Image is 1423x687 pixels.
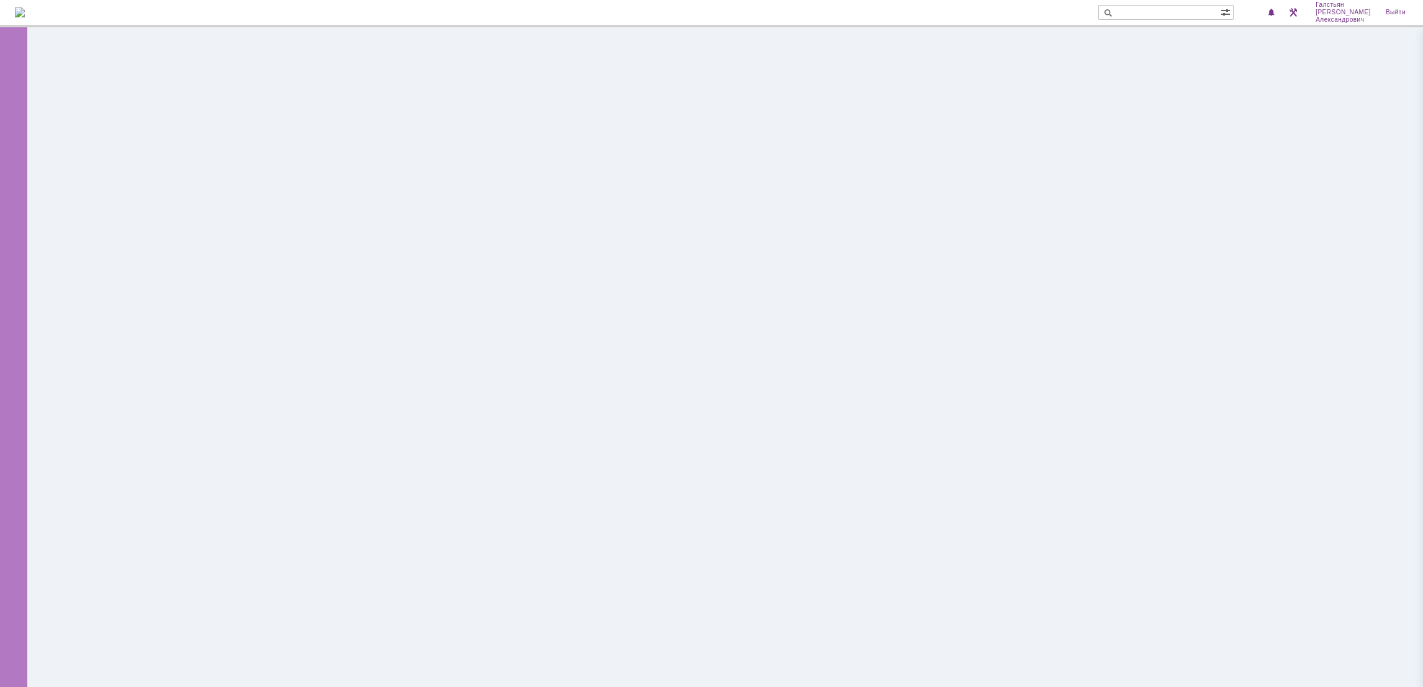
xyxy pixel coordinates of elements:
span: Галстьян [1316,1,1371,9]
img: logo [15,7,25,17]
span: Александрович [1316,16,1371,24]
a: Перейти в интерфейс администратора [1286,5,1301,20]
span: Расширенный поиск [1221,6,1233,17]
a: Перейти на домашнюю страницу [15,7,25,17]
span: [PERSON_NAME] [1316,9,1371,16]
